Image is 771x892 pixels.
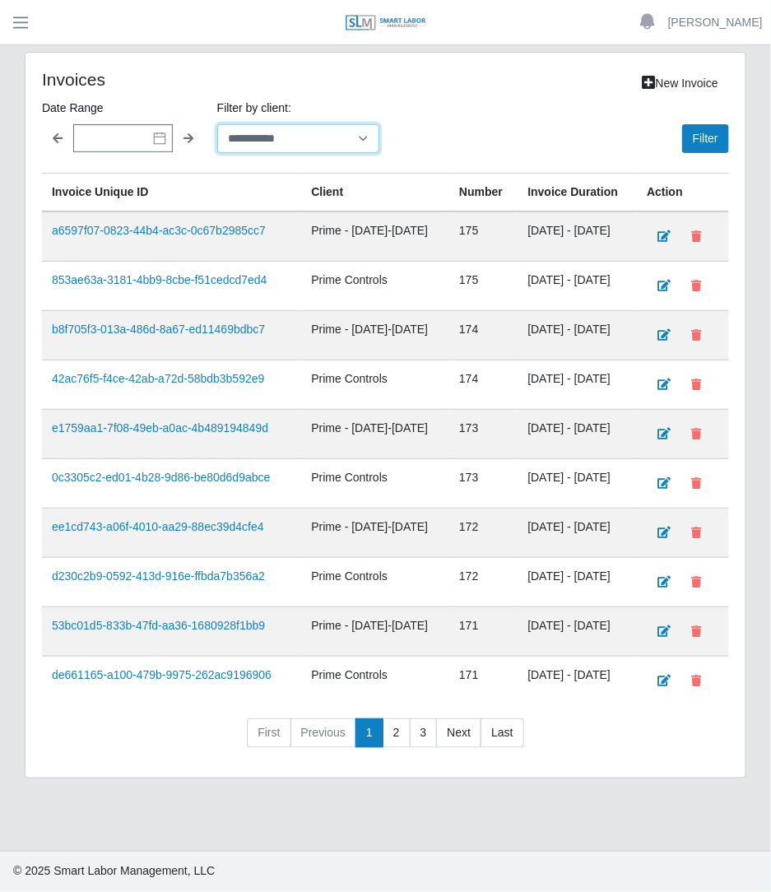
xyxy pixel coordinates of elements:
[42,718,729,761] nav: pagination
[682,124,729,153] button: Filter
[301,311,449,360] td: Prime - [DATE]-[DATE]
[52,569,265,583] a: d230c2b9-0592-413d-916e-ffbda7b356a2
[301,459,449,509] td: Prime Controls
[449,607,518,657] td: 171
[301,657,449,706] td: Prime Controls
[217,98,379,118] label: Filter by client:
[449,459,518,509] td: 173
[52,372,264,385] a: 42ac76f5-f4ce-42ab-a72d-58bdb3b592e9
[518,657,637,706] td: [DATE] - [DATE]
[518,607,637,657] td: [DATE] - [DATE]
[301,558,449,607] td: Prime Controls
[410,718,438,748] a: 3
[436,718,481,748] a: Next
[518,174,637,212] th: Invoice Duration
[42,69,314,90] h4: Invoices
[449,558,518,607] td: 172
[449,410,518,459] td: 173
[301,211,449,262] td: Prime - [DATE]-[DATE]
[52,520,264,533] a: ee1cd743-a06f-4010-aa29-88ec39d4cfe4
[518,509,637,558] td: [DATE] - [DATE]
[52,471,270,484] a: 0c3305c2-ed01-4b28-9d86-be80d6d9abce
[449,360,518,410] td: 174
[518,211,637,262] td: [DATE] - [DATE]
[52,323,265,336] a: b8f705f3-013a-486d-8a67-ed11469bdbc7
[632,69,729,98] a: New Invoice
[42,174,301,212] th: Invoice Unique ID
[518,459,637,509] td: [DATE] - [DATE]
[449,657,518,706] td: 171
[301,360,449,410] td: Prime Controls
[383,718,411,748] a: 2
[52,619,265,632] a: 53bc01d5-833b-47fd-aa36-1680928f1bb9
[355,718,383,748] a: 1
[518,360,637,410] td: [DATE] - [DATE]
[301,262,449,311] td: Prime Controls
[301,174,449,212] th: Client
[301,509,449,558] td: Prime - [DATE]-[DATE]
[52,224,266,237] a: a6597f07-0823-44b4-ac3c-0c67b2985cc7
[668,14,763,31] a: [PERSON_NAME]
[52,273,267,286] a: 853ae63a-3181-4bb9-8cbe-f51cedcd7ed4
[481,718,523,748] a: Last
[449,211,518,262] td: 175
[301,410,449,459] td: Prime - [DATE]-[DATE]
[449,311,518,360] td: 174
[52,668,272,681] a: de661165-a100-479b-9975-262ac9196906
[449,174,518,212] th: Number
[449,509,518,558] td: 172
[518,262,637,311] td: [DATE] - [DATE]
[449,262,518,311] td: 175
[42,98,204,118] label: Date Range
[518,558,637,607] td: [DATE] - [DATE]
[345,14,427,32] img: SLM Logo
[518,311,637,360] td: [DATE] - [DATE]
[13,865,215,878] span: © 2025 Smart Labor Management, LLC
[518,410,637,459] td: [DATE] - [DATE]
[301,607,449,657] td: Prime - [DATE]-[DATE]
[637,174,729,212] th: Action
[52,421,268,434] a: e1759aa1-7f08-49eb-a0ac-4b489194849d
